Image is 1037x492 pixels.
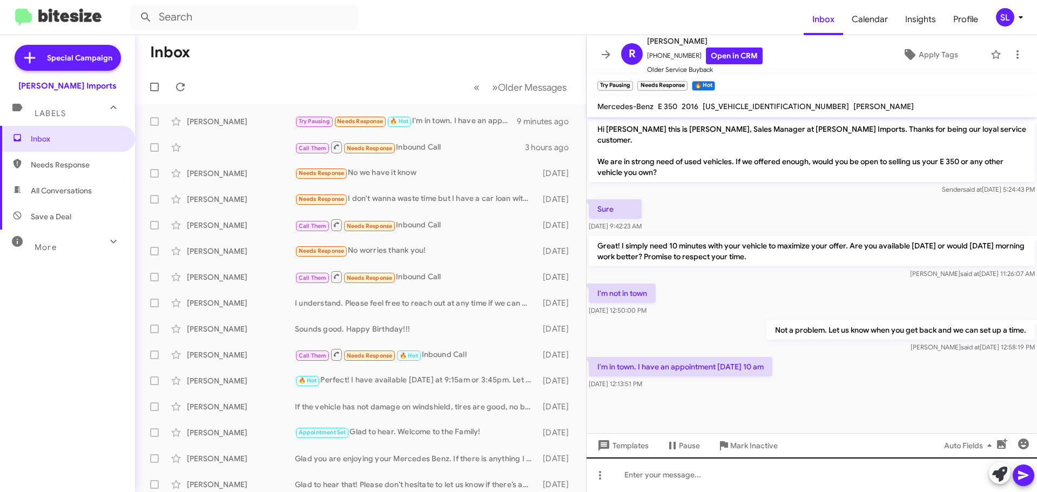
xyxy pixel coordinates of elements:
nav: Page navigation example [468,76,573,98]
span: R [629,45,636,63]
small: Try Pausing [597,81,633,91]
p: Hi [PERSON_NAME] this is [PERSON_NAME], Sales Manager at [PERSON_NAME] Imports. Thanks for being ... [589,119,1035,182]
div: Inbound Call [295,348,537,361]
span: Pause [679,436,700,455]
span: Try Pausing [299,118,330,125]
div: [PERSON_NAME] [187,375,295,386]
div: [PERSON_NAME] [187,194,295,205]
span: Needs Response [347,145,393,152]
span: » [492,80,498,94]
div: Glad you are enjoying your Mercedes Benz. If there is anything I can do in the future, do not hes... [295,453,537,464]
button: Templates [587,436,657,455]
div: Sounds good. Happy Birthday!!! [295,323,537,334]
div: [DATE] [537,194,577,205]
div: [PERSON_NAME] [187,272,295,282]
p: Great! I simply need 10 minutes with your vehicle to maximize your offer. Are you available [DATE... [589,236,1035,266]
span: E 350 [658,102,677,111]
div: [DATE] [537,401,577,412]
span: Mark Inactive [730,436,778,455]
span: Mercedes-Benz [597,102,654,111]
button: Pause [657,436,709,455]
span: [PERSON_NAME] [647,35,763,48]
button: Auto Fields [935,436,1005,455]
span: Sender [DATE] 5:24:43 PM [942,185,1035,193]
div: [PERSON_NAME] [187,453,295,464]
span: Needs Response [347,352,393,359]
p: I'm not in town [589,284,656,303]
div: I understand. Please feel free to reach out at any time if we can be of assistance [295,298,537,308]
span: Needs Response [337,118,383,125]
div: SL [996,8,1014,26]
span: Needs Response [347,274,393,281]
span: Appointment Set [299,429,346,436]
div: [DATE] [537,272,577,282]
span: said at [963,185,982,193]
span: « [474,80,480,94]
span: [PERSON_NAME] [DATE] 12:58:19 PM [911,343,1035,351]
span: 🔥 Hot [299,377,317,384]
div: I'm in town. I have an appointment [DATE] 10 am [295,115,517,127]
div: 3 hours ago [525,142,577,153]
span: Templates [595,436,649,455]
div: [DATE] [537,246,577,257]
span: Call Them [299,145,327,152]
div: I don't wanna waste time but I have a car loan with coastlife but I could've traded it in a year ... [295,193,537,205]
span: [DATE] 12:50:00 PM [589,306,647,314]
span: Insights [897,4,945,35]
a: Open in CRM [706,48,763,64]
input: Search [131,4,358,30]
small: 🔥 Hot [692,81,715,91]
span: Needs Response [299,196,345,203]
div: If the vehicle has not damage on windshield, tires are good, no body damage. It should bring betw... [295,401,537,412]
div: [DATE] [537,375,577,386]
span: Needs Response [299,170,345,177]
span: More [35,242,57,252]
button: Apply Tags [874,45,985,64]
span: [DATE] 12:13:51 PM [589,380,642,388]
small: Needs Response [637,81,687,91]
span: Call Them [299,352,327,359]
div: [PERSON_NAME] [187,298,295,308]
div: [DATE] [537,168,577,179]
div: [DATE] [537,349,577,360]
div: [DATE] [537,479,577,490]
span: 2016 [682,102,698,111]
p: I'm in town. I have an appointment [DATE] 10 am [589,357,772,376]
div: Glad to hear that! Please don’t hesitate to let us know if there’s anything else we can do to ass... [295,479,537,490]
div: Glad to hear. Welcome to the Family! [295,426,537,439]
div: [DATE] [537,220,577,231]
span: [US_VEHICLE_IDENTIFICATION_NUMBER] [703,102,849,111]
a: Calendar [843,4,897,35]
span: 🔥 Hot [390,118,408,125]
div: [PERSON_NAME] [187,220,295,231]
div: No worries thank you! [295,245,537,257]
span: 🔥 Hot [400,352,418,359]
span: Special Campaign [47,52,112,63]
div: [PERSON_NAME] [187,246,295,257]
button: Mark Inactive [709,436,786,455]
span: Apply Tags [919,45,958,64]
span: said at [961,343,980,351]
p: Sure [589,199,642,219]
span: Needs Response [347,223,393,230]
button: SL [987,8,1025,26]
div: [PERSON_NAME] [187,401,295,412]
span: [PHONE_NUMBER] [647,48,763,64]
span: Call Them [299,223,327,230]
a: Profile [945,4,987,35]
div: 9 minutes ago [517,116,577,127]
span: [PERSON_NAME] [853,102,914,111]
p: Not a problem. Let us know when you get back and we can set up a time. [766,320,1035,340]
span: Save a Deal [31,211,71,222]
a: Special Campaign [15,45,121,71]
span: All Conversations [31,185,92,196]
span: [PERSON_NAME] [DATE] 11:26:07 AM [910,269,1035,278]
span: Needs Response [299,247,345,254]
a: Inbox [804,4,843,35]
div: [PERSON_NAME] [187,323,295,334]
div: No we have it know [295,167,537,179]
span: Inbox [31,133,123,144]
